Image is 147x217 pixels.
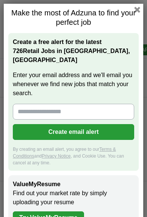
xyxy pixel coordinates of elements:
[13,38,134,65] h2: Create a free alert for the latest
[42,153,71,159] a: Privacy Notice
[13,48,130,63] strong: Retail Jobs in [GEOGRAPHIC_DATA], [GEOGRAPHIC_DATA]
[13,180,134,189] h2: ValueMyResume
[13,124,134,140] button: Create email alert
[13,47,23,56] span: 726
[13,189,134,207] p: Find out your market rate by simply uploading your resume
[13,146,134,166] div: By creating an email alert, you agree to our and , and Cookie Use. You can cancel at any time.
[8,8,139,27] h1: Make the most of Adzuna to find your perfect job
[13,71,134,98] label: Enter your email address and we'll email you whenever we find new jobs that match your search.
